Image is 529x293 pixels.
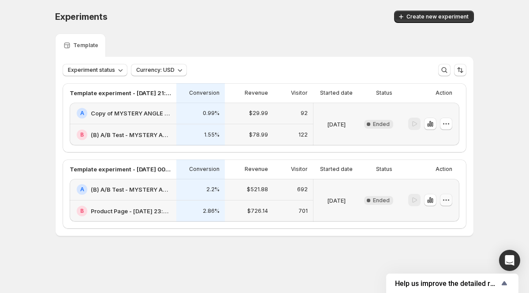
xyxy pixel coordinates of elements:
span: Create new experiment [406,13,469,20]
p: Visitor [291,89,308,96]
h2: B [80,208,84,215]
h2: Copy of MYSTERY ANGLE (Test closing Angle) - CURRENT THEME [91,109,171,118]
p: 122 [298,131,308,138]
span: Currency: USD [136,67,175,74]
p: Status [376,89,392,96]
span: Experiments [55,11,108,22]
p: $29.99 [249,110,268,117]
p: 2.86% [203,208,220,215]
p: Revenue [245,89,268,96]
p: Started date [320,89,353,96]
p: $726.14 [247,208,268,215]
p: Started date [320,166,353,173]
p: 692 [297,186,308,193]
button: Create new experiment [394,11,474,23]
h2: (B) A/B Test - MYSTERY ANGLE (Test closing Angle) - CURRENT THEME [91,130,171,139]
p: Action [436,166,452,173]
span: Help us improve the detailed report for A/B campaigns [395,279,499,288]
h2: A [80,186,84,193]
p: 2.2% [206,186,220,193]
p: Visitor [291,166,308,173]
button: Experiment status [63,64,127,76]
span: Ended [373,121,390,128]
h2: A [80,110,84,117]
p: Conversion [189,89,220,96]
p: 701 [298,208,308,215]
p: [DATE] [327,196,346,205]
h2: B [80,131,84,138]
p: Template experiment - [DATE] 21:44:05 [70,89,171,97]
p: $78.99 [249,131,268,138]
button: Currency: USD [131,64,187,76]
p: [DATE] [327,120,346,129]
p: $521.88 [247,186,268,193]
h2: Product Page - [DATE] 23:50:43 - Previous PP [91,207,171,215]
p: 1.55% [204,131,220,138]
p: 0.99% [203,110,220,117]
button: Show survey - Help us improve the detailed report for A/B campaigns [395,278,510,289]
span: Experiment status [68,67,115,74]
span: Ended [373,197,390,204]
button: Sort the results [454,64,466,76]
p: Template experiment - [DATE] 00:50:19 [70,165,171,174]
p: Conversion [189,166,220,173]
h2: (B) A/B Test - MYSTERY ANGLE (Test closing Angle) - CURRENT THEME [91,185,171,194]
p: Template [73,42,98,49]
p: Action [436,89,452,96]
div: Open Intercom Messenger [499,250,520,271]
p: Status [376,166,392,173]
p: 92 [301,110,308,117]
p: Revenue [245,166,268,173]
